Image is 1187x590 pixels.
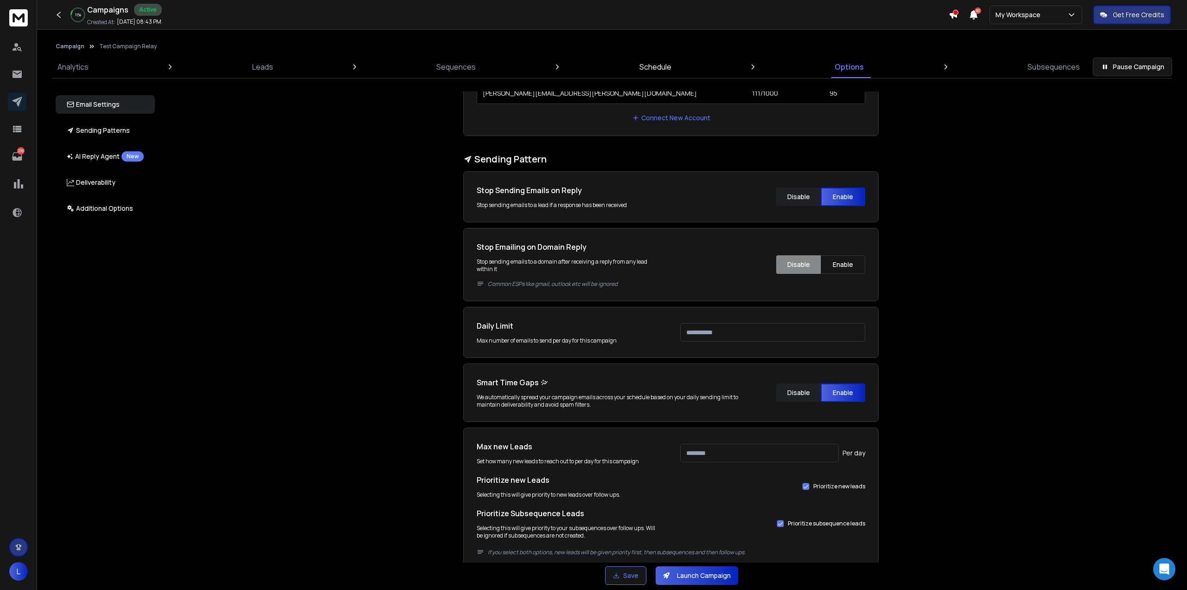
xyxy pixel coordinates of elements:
a: Subsequences [1022,56,1085,78]
p: Analytics [57,61,89,72]
button: Get Free Credits [1093,6,1171,24]
p: Test Campaign Relay [99,43,157,50]
a: Options [829,56,869,78]
button: Pause Campaign [1093,58,1172,76]
button: L [9,562,28,581]
td: 95 [802,83,865,104]
p: Subsequences [1027,61,1080,72]
p: [PERSON_NAME][EMAIL_ADDRESS][PERSON_NAME][DOMAIN_NAME] [483,89,697,98]
a: Analytics [52,56,94,78]
p: Created At: [87,19,115,26]
p: Leads [252,61,273,72]
p: 11 % [75,12,81,18]
p: Schedule [639,61,671,72]
p: 233 [17,147,25,155]
p: My Workspace [996,10,1044,19]
button: Campaign [56,43,84,50]
button: Email Settings [56,95,155,114]
div: Open Intercom Messenger [1153,558,1175,580]
a: Schedule [634,56,677,78]
a: 233 [8,147,26,166]
span: 50 [975,7,981,14]
td: 111/1000 [728,83,802,104]
a: Leads [247,56,279,78]
div: Active [134,4,162,16]
p: Get Free Credits [1113,10,1164,19]
p: [DATE] 08:43 PM [117,18,161,26]
p: Options [835,61,864,72]
a: Sequences [431,56,481,78]
p: Email Settings [67,100,120,109]
p: Sequences [436,61,476,72]
h1: Campaigns [87,4,128,15]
